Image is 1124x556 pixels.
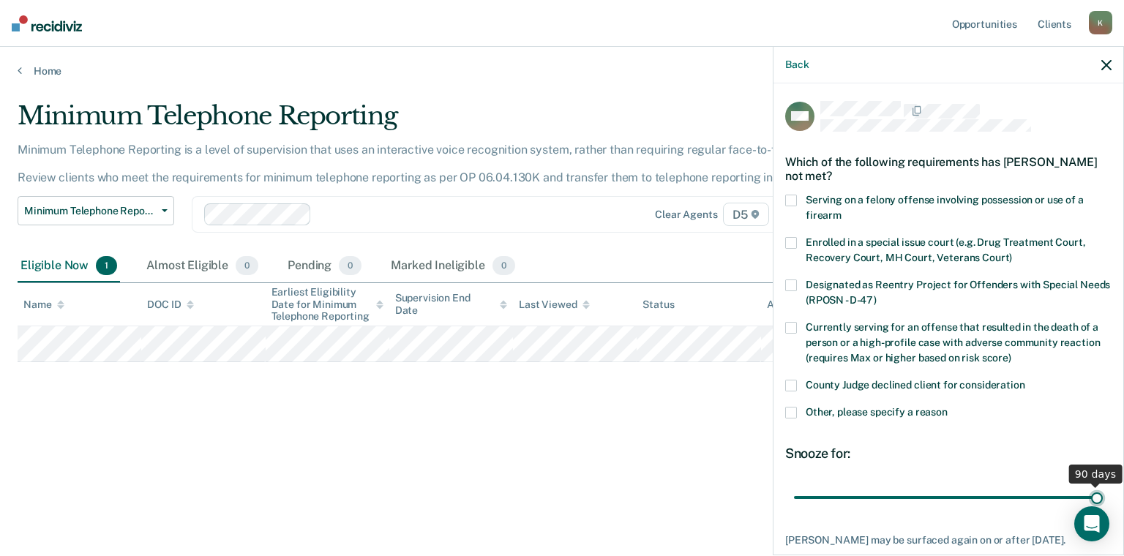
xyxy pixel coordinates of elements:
[785,534,1112,546] div: [PERSON_NAME] may be surfaced again on or after [DATE].
[24,205,156,217] span: Minimum Telephone Reporting
[18,101,861,143] div: Minimum Telephone Reporting
[147,298,194,311] div: DOC ID
[236,256,258,275] span: 0
[271,286,383,323] div: Earliest Eligibility Date for Minimum Telephone Reporting
[785,143,1112,195] div: Which of the following requirements has [PERSON_NAME] not met?
[1089,11,1112,34] div: K
[18,250,120,282] div: Eligible Now
[785,446,1112,462] div: Snooze for:
[23,298,64,311] div: Name
[388,250,518,282] div: Marked Ineligible
[806,194,1084,221] span: Serving on a felony offense involving possession or use of a firearm
[767,298,836,311] div: Assigned to
[96,256,117,275] span: 1
[18,143,847,184] p: Minimum Telephone Reporting is a level of supervision that uses an interactive voice recognition ...
[785,59,809,71] button: Back
[806,236,1085,263] span: Enrolled in a special issue court (e.g. Drug Treatment Court, Recovery Court, MH Court, Veterans ...
[395,292,507,317] div: Supervision End Date
[806,379,1025,391] span: County Judge declined client for consideration
[806,279,1110,306] span: Designated as Reentry Project for Offenders with Special Needs (RPOSN - D-47)
[723,203,769,226] span: D5
[806,321,1100,364] span: Currently serving for an offense that resulted in the death of a person or a high-profile case wi...
[519,298,590,311] div: Last Viewed
[1069,465,1123,484] div: 90 days
[642,298,674,311] div: Status
[12,15,82,31] img: Recidiviz
[285,250,364,282] div: Pending
[655,209,717,221] div: Clear agents
[1074,506,1109,541] div: Open Intercom Messenger
[339,256,361,275] span: 0
[806,406,948,418] span: Other, please specify a reason
[143,250,261,282] div: Almost Eligible
[492,256,515,275] span: 0
[18,64,1106,78] a: Home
